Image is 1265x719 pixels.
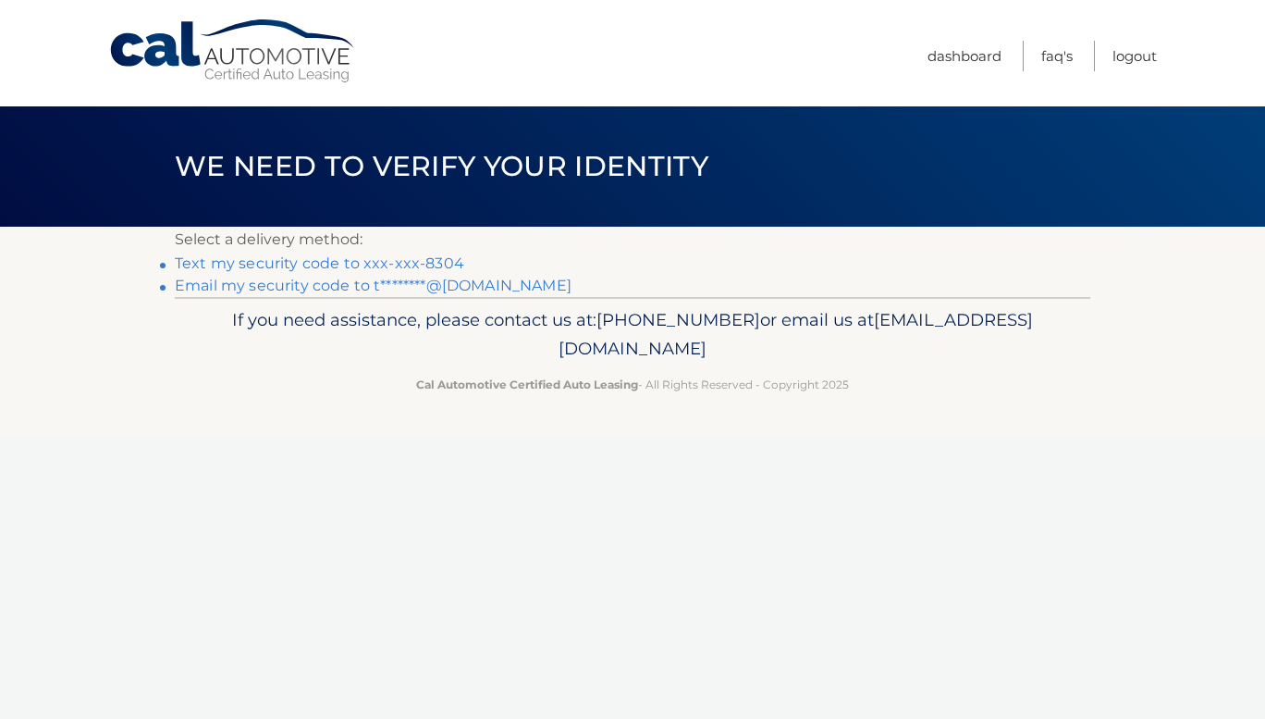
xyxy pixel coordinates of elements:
p: If you need assistance, please contact us at: or email us at [187,305,1078,365]
a: FAQ's [1041,41,1073,71]
span: [PHONE_NUMBER] [596,309,760,330]
p: - All Rights Reserved - Copyright 2025 [187,375,1078,394]
p: Select a delivery method: [175,227,1090,253]
a: Dashboard [927,41,1001,71]
a: Email my security code to t********@[DOMAIN_NAME] [175,277,571,294]
a: Text my security code to xxx-xxx-8304 [175,254,464,272]
a: Cal Automotive [108,19,358,84]
a: Logout [1112,41,1157,71]
span: We need to verify your identity [175,149,708,183]
strong: Cal Automotive Certified Auto Leasing [416,378,638,391]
